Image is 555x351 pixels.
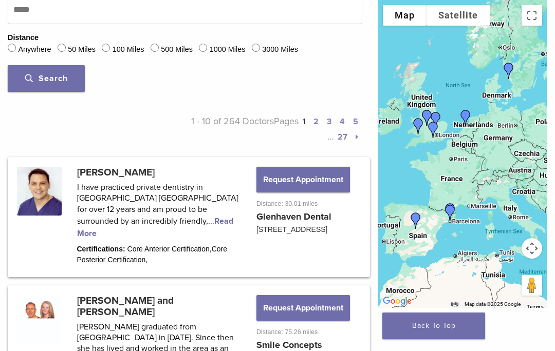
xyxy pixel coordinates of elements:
button: Map camera controls [522,238,542,259]
div: Dr. Richard Brooks [421,118,446,142]
a: 4 [340,116,345,127]
label: 1000 Miles [210,44,246,55]
img: Google [380,295,414,308]
button: Toggle fullscreen view [522,5,542,26]
button: Show street map [383,5,427,26]
span: … [327,131,334,142]
span: Map data ©2025 Google [465,301,521,307]
label: 50 Miles [68,44,96,55]
div: Dr. Mark Vincent [406,114,431,139]
div: Dr. Shuk Yin, Yip [423,108,448,132]
button: Show satellite imagery [427,5,490,26]
span: Search [25,73,68,84]
a: 5 [353,116,358,127]
p: 1 - 10 of 264 Doctors [185,113,274,144]
div: Dr. Johan Hagman [496,59,521,83]
button: Search [8,65,85,92]
label: 500 Miles [161,44,193,55]
legend: Distance [8,32,39,44]
div: Dr. Mercedes Robles-Medina [453,106,478,130]
a: 27 [338,132,347,142]
div: Dr. Patricia Gatón [438,201,462,225]
div: Dr. Nadezwda Pinedo Piñango [438,199,462,224]
a: 2 [313,116,319,127]
div: Carmen Martin [403,208,428,233]
button: Request Appointment [256,167,350,192]
a: 1 [303,116,305,127]
button: Keyboard shortcuts [451,301,458,308]
div: Dr. Claire Burgess [415,106,439,130]
a: Open this area in Google Maps (opens a new window) [380,295,414,308]
label: Anywhere [18,44,51,55]
button: Request Appointment [256,295,350,321]
button: Drag Pegman onto the map to open Street View [522,275,542,296]
a: Back To Top [382,313,485,339]
a: Terms (opens in new tab) [527,304,544,310]
label: 100 Miles [113,44,144,55]
label: 3000 Miles [262,44,298,55]
p: Pages [274,113,363,144]
a: 3 [327,116,331,127]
